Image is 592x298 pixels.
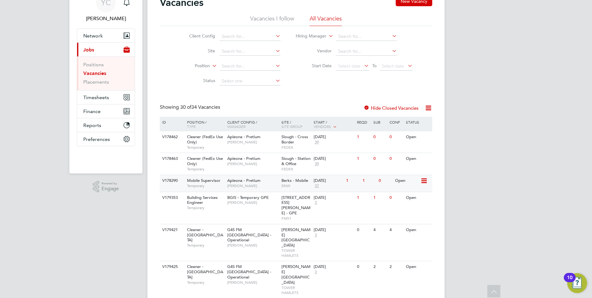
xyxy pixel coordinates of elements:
[220,47,281,56] input: Search for...
[250,15,294,26] li: Vacancies I follow
[394,175,420,186] div: Open
[382,63,404,69] span: Select date
[388,153,404,164] div: 0
[314,124,331,129] span: Vendors
[355,153,372,164] div: 1
[336,47,397,56] input: Search for...
[227,134,260,139] span: Apleona - Pretium
[161,131,182,143] div: V178462
[404,131,431,143] div: Open
[161,175,182,186] div: V178290
[83,47,94,53] span: Jobs
[567,278,572,286] div: 10
[567,273,587,293] button: Open Resource Center, 10 new notifications
[160,104,221,111] div: Showing
[281,285,311,295] span: TOWER HAMLETS
[187,205,224,210] span: Temporary
[102,181,119,186] span: Powered by
[314,161,320,167] span: 39
[314,264,354,270] div: [DATE]
[161,224,182,236] div: V179421
[314,156,354,161] div: [DATE]
[281,227,311,248] span: [PERSON_NAME][GEOGRAPHIC_DATA]
[161,261,182,273] div: V179425
[310,15,342,26] li: All Vacancies
[102,186,119,191] span: Engage
[281,178,308,183] span: Berks - Mobile
[180,104,191,110] span: 30 of
[227,280,278,285] span: [PERSON_NAME]
[227,156,260,161] span: Apleona - Pretium
[314,183,320,189] span: 37
[227,227,271,243] span: G4S FM [GEOGRAPHIC_DATA] - Operational
[388,261,404,273] div: 2
[355,117,372,127] div: Reqd
[77,90,135,104] button: Timesheets
[314,134,354,140] div: [DATE]
[370,62,378,70] span: To
[280,117,312,132] div: Site /
[77,132,135,146] button: Preferences
[187,167,224,172] span: Temporary
[363,105,419,111] label: Hide Closed Vacancies
[355,131,372,143] div: 1
[227,264,271,280] span: G4S FM [GEOGRAPHIC_DATA] - Operational
[404,153,431,164] div: Open
[83,94,109,100] span: Timesheets
[180,78,215,83] label: Status
[227,124,246,129] span: Manager
[227,140,278,145] span: [PERSON_NAME]
[83,79,109,85] a: Placements
[77,56,135,90] div: Jobs
[180,104,220,110] span: 34 Vacancies
[174,63,210,69] label: Position
[404,224,431,236] div: Open
[77,152,135,162] a: Go to home page
[291,33,326,39] label: Hiring Manager
[187,243,224,248] span: Temporary
[93,181,119,193] a: Powered byEngage
[281,216,311,221] span: FMS1
[345,175,361,186] div: 1
[355,192,372,204] div: 1
[372,117,388,127] div: Sub
[220,77,281,85] input: Select one
[187,124,196,129] span: Type
[314,200,318,205] span: 3
[77,15,135,22] span: Yazmin Cole
[281,145,311,150] span: FEDEX
[227,243,278,248] span: [PERSON_NAME]
[226,117,280,132] div: Client Config /
[281,124,303,129] span: Site Group
[388,192,404,204] div: 0
[372,131,388,143] div: 0
[281,156,311,166] span: Slough - Station & Office
[77,118,135,132] button: Reports
[314,270,318,275] span: 3
[314,227,354,233] div: [DATE]
[161,153,182,164] div: V178463
[83,62,104,68] a: Positions
[404,117,431,127] div: Status
[187,178,220,183] span: Mobile Supervisor
[180,33,215,39] label: Client Config
[336,32,397,41] input: Search for...
[187,227,223,243] span: Cleaner - [GEOGRAPHIC_DATA]
[187,183,224,188] span: Temporary
[312,117,355,132] div: Start /
[161,117,182,127] div: ID
[227,178,260,183] span: Apleona - Pretium
[83,108,101,114] span: Finance
[314,178,343,183] div: [DATE]
[388,224,404,236] div: 4
[77,152,135,162] img: fastbook-logo-retina.png
[361,175,377,186] div: 1
[187,145,224,150] span: Temporary
[83,122,101,128] span: Reports
[161,192,182,204] div: V179353
[227,200,278,205] span: [PERSON_NAME]
[355,224,372,236] div: 0
[180,48,215,54] label: Site
[355,261,372,273] div: 0
[77,29,135,42] button: Network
